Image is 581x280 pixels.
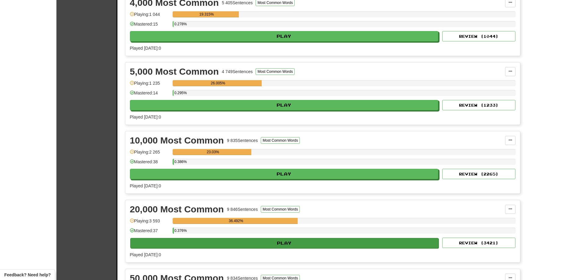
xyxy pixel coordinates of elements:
[130,100,439,110] button: Play
[130,149,170,159] div: Playing: 2 265
[256,68,295,75] button: Most Common Words
[174,218,298,224] div: 36.492%
[130,218,170,228] div: Playing: 3 593
[130,115,161,119] span: Played [DATE]: 0
[130,238,439,248] button: Play
[442,100,515,110] button: Review (1233)
[130,90,170,100] div: Mastered: 14
[130,136,224,145] div: 10,000 Most Common
[130,183,161,188] span: Played [DATE]: 0
[130,159,170,169] div: Mastered: 38
[130,205,224,214] div: 20,000 Most Common
[442,169,515,179] button: Review (2265)
[130,169,439,179] button: Play
[261,137,300,144] button: Most Common Words
[130,67,219,76] div: 5,000 Most Common
[174,149,252,155] div: 23.03%
[227,206,258,212] div: 9 846 Sentences
[227,137,258,144] div: 9 835 Sentences
[261,206,300,213] button: Most Common Words
[130,21,170,31] div: Mastered: 15
[130,11,170,21] div: Playing: 1 044
[442,238,515,248] button: Review (3421)
[222,69,253,75] div: 4 749 Sentences
[442,31,515,41] button: Review (1044)
[130,46,161,51] span: Played [DATE]: 0
[130,80,170,90] div: Playing: 1 235
[174,11,239,17] div: 19.315%
[130,252,161,257] span: Played [DATE]: 0
[130,31,439,41] button: Play
[4,272,51,278] span: Open feedback widget
[174,80,262,86] div: 26.005%
[130,228,170,238] div: Mastered: 37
